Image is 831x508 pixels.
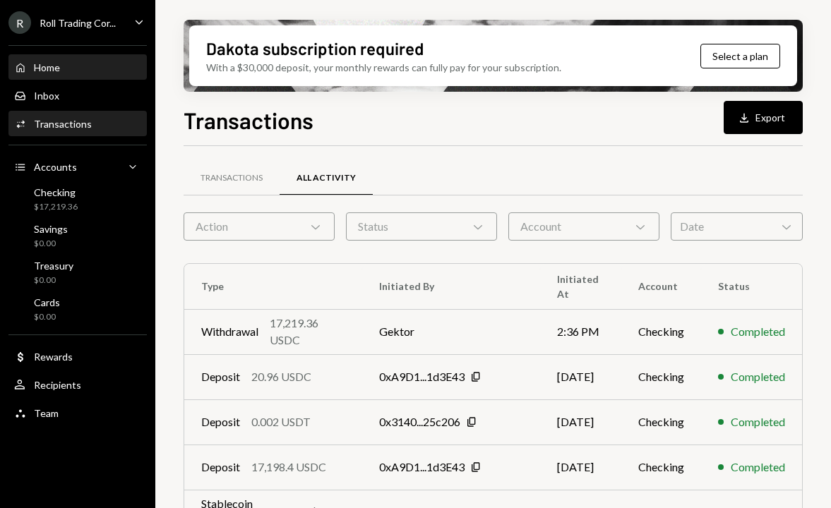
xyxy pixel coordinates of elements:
td: Checking [621,354,701,399]
div: Deposit [201,413,240,430]
div: Rewards [34,351,73,363]
div: 17,198.4 USDC [251,459,326,476]
a: Recipients [8,372,147,397]
a: Rewards [8,344,147,369]
div: Status [346,212,497,241]
div: Accounts [34,161,77,173]
a: Cards$0.00 [8,292,147,326]
td: 2:36 PM [540,309,621,354]
div: 17,219.36 USDC [270,315,345,349]
td: Gektor [362,309,540,354]
div: R [8,11,31,34]
th: Type [184,264,362,309]
td: Checking [621,399,701,445]
a: Transactions [8,111,147,136]
div: Cards [34,296,60,308]
div: $0.00 [34,238,68,250]
div: Transactions [201,172,263,184]
td: Checking [621,309,701,354]
h1: Transactions [184,106,313,134]
td: [DATE] [540,445,621,490]
div: Dakota subscription required [206,37,424,60]
a: Inbox [8,83,147,108]
div: Inbox [34,90,59,102]
div: Checking [34,186,78,198]
td: [DATE] [540,354,621,399]
th: Initiated At [540,264,621,309]
div: $17,219.36 [34,201,78,213]
button: Export [724,101,803,134]
div: Savings [34,223,68,235]
div: $0.00 [34,274,73,286]
div: Completed [731,368,785,385]
td: Checking [621,445,701,490]
div: Completed [731,413,785,430]
a: Accounts [8,154,147,179]
a: Home [8,54,147,80]
a: Transactions [184,160,280,196]
a: Team [8,400,147,425]
div: Withdrawal [201,323,258,340]
div: Deposit [201,368,240,385]
div: Deposit [201,459,240,476]
a: Savings$0.00 [8,219,147,253]
div: Roll Trading Cor... [40,17,116,29]
div: Action [184,212,335,241]
div: With a $30,000 deposit, your monthly rewards can fully pay for your subscription. [206,60,561,75]
div: Date [671,212,803,241]
div: Completed [731,323,785,340]
a: Checking$17,219.36 [8,182,147,216]
div: Team [34,407,59,419]
div: All Activity [297,172,356,184]
div: Recipients [34,379,81,391]
a: All Activity [280,160,373,196]
div: Treasury [34,260,73,272]
td: [DATE] [540,399,621,445]
div: Transactions [34,118,92,130]
button: Select a plan [700,44,780,68]
div: $0.00 [34,311,60,323]
th: Account [621,264,701,309]
div: Account [508,212,659,241]
div: 20.96 USDC [251,368,311,385]
a: Treasury$0.00 [8,255,147,289]
div: 0x3140...25c206 [379,413,460,430]
div: Completed [731,459,785,476]
div: 0.002 USDT [251,413,311,430]
div: Home [34,61,60,73]
div: 0xA9D1...1d3E43 [379,368,465,385]
th: Status [701,264,802,309]
th: Initiated By [362,264,540,309]
div: 0xA9D1...1d3E43 [379,459,465,476]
